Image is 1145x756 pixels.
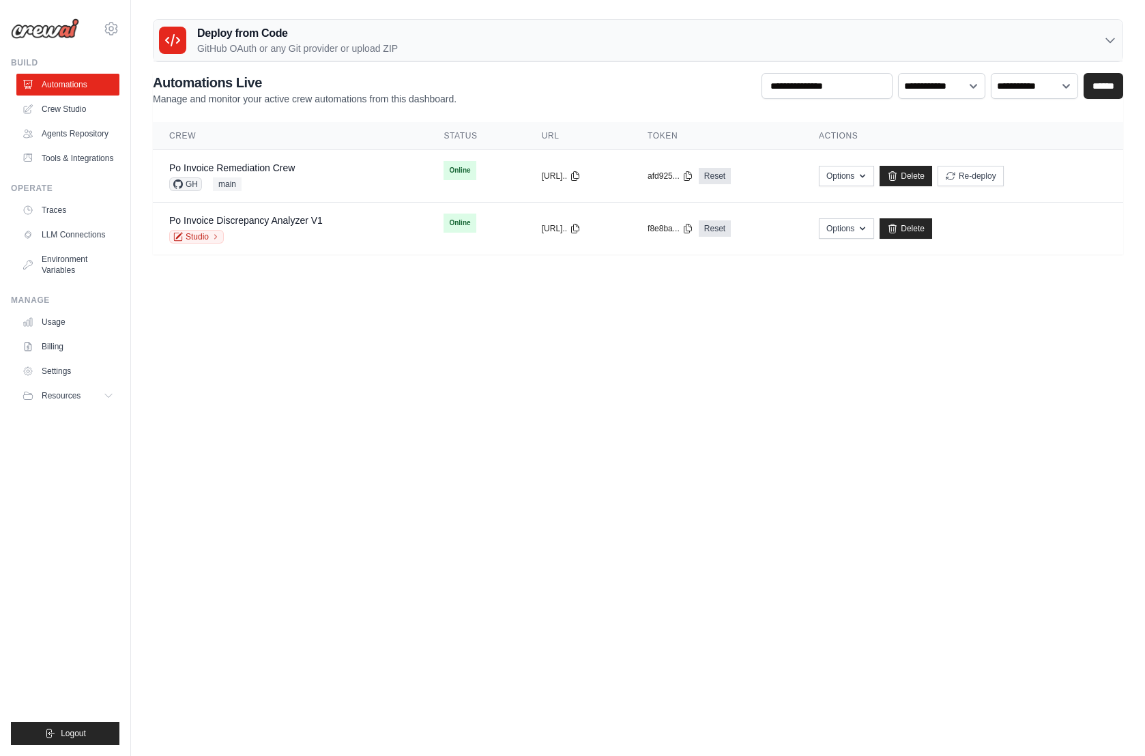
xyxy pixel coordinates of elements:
[169,162,295,173] a: Po Invoice Remediation Crew
[699,220,731,237] a: Reset
[169,177,202,191] span: GH
[11,183,119,194] div: Operate
[880,218,932,239] a: Delete
[16,224,119,246] a: LLM Connections
[16,311,119,333] a: Usage
[16,248,119,281] a: Environment Variables
[525,122,631,150] th: URL
[16,199,119,221] a: Traces
[16,123,119,145] a: Agents Repository
[648,171,693,181] button: afd925...
[802,122,1123,150] th: Actions
[153,122,427,150] th: Crew
[213,177,242,191] span: main
[16,147,119,169] a: Tools & Integrations
[153,92,456,106] p: Manage and monitor your active crew automations from this dashboard.
[11,57,119,68] div: Build
[819,166,874,186] button: Options
[16,74,119,96] a: Automations
[169,230,224,244] a: Studio
[427,122,525,150] th: Status
[16,336,119,358] a: Billing
[197,42,398,55] p: GitHub OAuth or any Git provider or upload ZIP
[11,295,119,306] div: Manage
[197,25,398,42] h3: Deploy from Code
[42,390,81,401] span: Resources
[61,728,86,739] span: Logout
[699,168,731,184] a: Reset
[16,360,119,382] a: Settings
[153,73,456,92] h2: Automations Live
[819,218,874,239] button: Options
[938,166,1004,186] button: Re-deploy
[169,215,323,226] a: Po Invoice Discrepancy Analyzer V1
[11,18,79,39] img: Logo
[444,214,476,233] span: Online
[648,223,693,234] button: f8e8ba...
[631,122,802,150] th: Token
[11,722,119,745] button: Logout
[880,166,932,186] a: Delete
[16,98,119,120] a: Crew Studio
[16,385,119,407] button: Resources
[444,161,476,180] span: Online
